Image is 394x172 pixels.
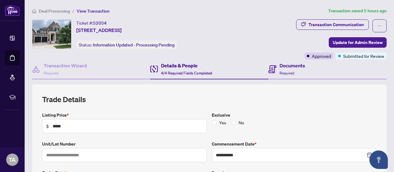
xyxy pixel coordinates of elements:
span: 4/4 Required Fields Completed [161,71,212,75]
span: $ [46,123,49,130]
img: logo [5,5,20,16]
label: Unit/Lot Number [42,141,207,147]
h4: Transaction Wizard [44,62,87,69]
span: Update for Admin Review [333,38,383,47]
span: Yes [217,119,229,126]
label: Commencement Date [212,141,376,147]
span: Information Updated - Processing Pending [93,42,175,48]
h2: Trade Details [42,94,376,104]
h4: Documents [279,62,305,69]
span: 52054 [93,20,107,26]
h4: Details & People [161,62,212,69]
button: Transaction Communication [296,19,369,30]
div: Ticket #: [76,19,107,26]
img: IMG-W12386049_1.jpg [32,20,71,49]
span: No [236,119,247,126]
span: home [32,9,36,13]
li: / [72,7,74,14]
span: [STREET_ADDRESS] [76,26,122,34]
label: Exclusive [212,112,376,118]
span: Required [279,71,294,75]
div: Transaction Communication [308,20,364,30]
article: Transaction saved 5 hours ago [328,7,387,14]
label: Listing Price [42,112,207,118]
span: Required [44,71,58,75]
div: Status: [76,41,177,49]
span: Deal Processing [39,8,70,14]
button: Update for Admin Review [329,37,387,48]
span: Approved [312,53,331,59]
span: ellipsis [377,24,382,28]
span: Submitted for Review [343,53,384,59]
span: TA [9,155,16,164]
button: Open asap [369,150,388,169]
span: View Transaction [77,8,110,14]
